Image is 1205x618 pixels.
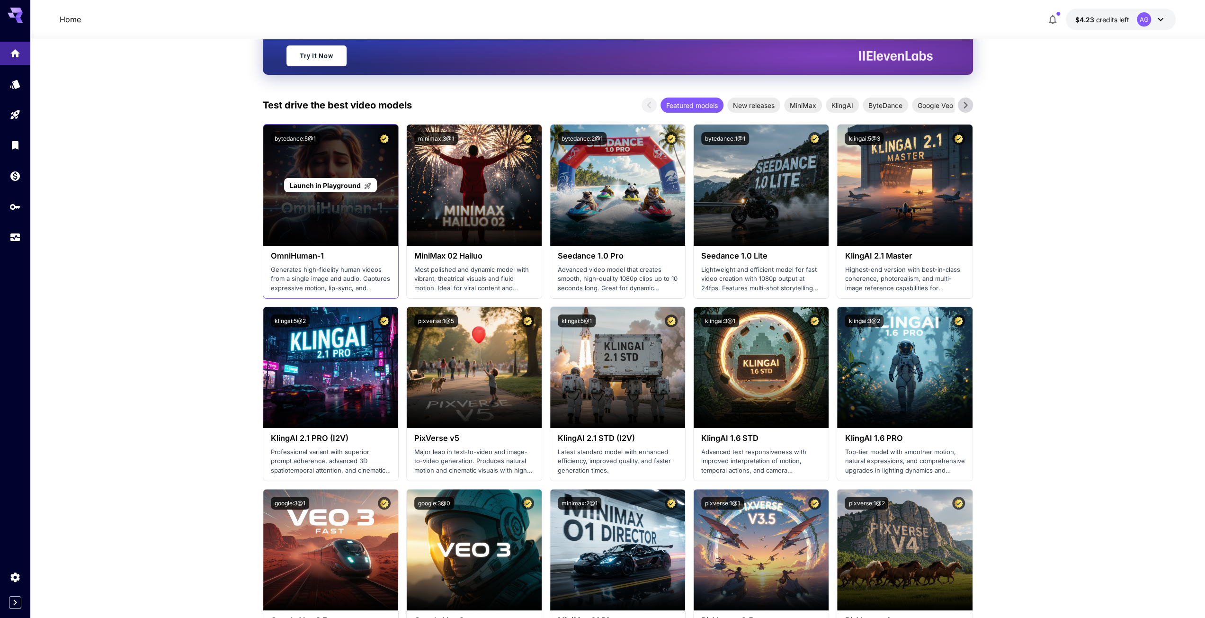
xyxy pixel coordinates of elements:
[661,98,723,113] div: Featured models
[9,232,21,243] div: Usage
[912,100,959,110] span: Google Veo
[558,265,678,293] p: Advanced video model that creates smooth, high-quality 1080p clips up to 10 seconds long. Great f...
[263,489,398,610] img: alt
[727,100,780,110] span: New releases
[863,100,908,110] span: ByteDance
[1075,15,1129,25] div: $4.23426
[9,170,21,182] div: Wallet
[784,100,822,110] span: MiniMax
[378,132,391,145] button: Certified Model – Vetted for best performance and includes a commercial license.
[701,265,821,293] p: Lightweight and efficient model for fast video creation with 1080p output at 24fps. Features mult...
[9,139,21,151] div: Library
[414,132,458,145] button: minimax:3@1
[271,314,310,327] button: klingai:5@2
[378,314,391,327] button: Certified Model – Vetted for best performance and includes a commercial license.
[558,314,596,327] button: klingai:5@1
[694,307,829,428] img: alt
[701,434,821,443] h3: KlingAI 1.6 STD
[9,109,21,121] div: Playground
[863,98,908,113] div: ByteDance
[701,448,821,475] p: Advanced text responsiveness with improved interpretation of motion, temporal actions, and camera...
[407,489,542,610] img: alt
[414,251,534,260] h3: MiniMax 02 Hailuo
[271,251,391,260] h3: OmniHuman‑1
[845,132,884,145] button: klingai:5@3
[9,77,21,89] div: Models
[550,307,685,428] img: alt
[550,125,685,246] img: alt
[661,100,723,110] span: Featured models
[414,434,534,443] h3: PixVerse v5
[558,434,678,443] h3: KlingAI 2.1 STD (I2V)
[665,314,678,327] button: Certified Model – Vetted for best performance and includes a commercial license.
[407,125,542,246] img: alt
[1075,16,1096,24] span: $4.23
[271,448,391,475] p: Professional variant with superior prompt adherence, advanced 3D spatiotemporal attention, and ci...
[845,251,964,260] h3: KlingAI 2.1 Master
[1066,9,1176,30] button: $4.23426AG
[9,46,21,58] div: Home
[414,265,534,293] p: Most polished and dynamic model with vibrant, theatrical visuals and fluid motion. Ideal for vira...
[808,497,821,510] button: Certified Model – Vetted for best performance and includes a commercial license.
[60,14,81,25] a: Home
[263,98,412,112] p: Test drive the best video models
[286,45,347,66] a: Try It Now
[407,307,542,428] img: alt
[521,132,534,145] button: Certified Model – Vetted for best performance and includes a commercial license.
[665,132,678,145] button: Certified Model – Vetted for best performance and includes a commercial license.
[290,181,361,189] span: Launch in Playground
[60,14,81,25] nav: breadcrumb
[701,314,739,327] button: klingai:3@1
[845,314,884,327] button: klingai:3@2
[271,265,391,293] p: Generates high-fidelity human videos from a single image and audio. Captures expressive motion, l...
[701,251,821,260] h3: Seedance 1.0 Lite
[271,497,309,510] button: google:3@1
[845,448,964,475] p: Top-tier model with smoother motion, natural expressions, and comprehensive upgrades in lighting ...
[952,132,965,145] button: Certified Model – Vetted for best performance and includes a commercial license.
[826,98,859,113] div: KlingAI
[521,314,534,327] button: Certified Model – Vetted for best performance and includes a commercial license.
[271,434,391,443] h3: KlingAI 2.1 PRO (I2V)
[694,125,829,246] img: alt
[826,100,859,110] span: KlingAI
[784,98,822,113] div: MiniMax
[9,201,21,213] div: API Keys
[845,434,964,443] h3: KlingAI 1.6 PRO
[701,497,744,510] button: pixverse:1@1
[845,497,888,510] button: pixverse:1@2
[808,314,821,327] button: Certified Model – Vetted for best performance and includes a commercial license.
[271,132,320,145] button: bytedance:5@1
[263,307,398,428] img: alt
[694,489,829,610] img: alt
[845,265,964,293] p: Highest-end version with best-in-class coherence, photorealism, and multi-image reference capabil...
[808,132,821,145] button: Certified Model – Vetted for best performance and includes a commercial license.
[558,497,601,510] button: minimax:2@1
[414,497,454,510] button: google:3@0
[912,98,959,113] div: Google Veo
[284,178,376,193] a: Launch in Playground
[550,489,685,610] img: alt
[558,132,607,145] button: bytedance:2@1
[727,98,780,113] div: New releases
[414,314,458,327] button: pixverse:1@5
[558,251,678,260] h3: Seedance 1.0 Pro
[1137,12,1151,27] div: AG
[1096,16,1129,24] span: credits left
[414,448,534,475] p: Major leap in text-to-video and image-to-video generation. Produces natural motion and cinematic ...
[9,596,21,609] button: Expand sidebar
[9,571,21,583] div: Settings
[952,314,965,327] button: Certified Model – Vetted for best performance and includes a commercial license.
[558,448,678,475] p: Latest standard model with enhanced efficiency, improved quality, and faster generation times.
[378,497,391,510] button: Certified Model – Vetted for best performance and includes a commercial license.
[952,497,965,510] button: Certified Model – Vetted for best performance and includes a commercial license.
[521,497,534,510] button: Certified Model – Vetted for best performance and includes a commercial license.
[837,307,972,428] img: alt
[665,497,678,510] button: Certified Model – Vetted for best performance and includes a commercial license.
[837,489,972,610] img: alt
[701,132,749,145] button: bytedance:1@1
[837,125,972,246] img: alt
